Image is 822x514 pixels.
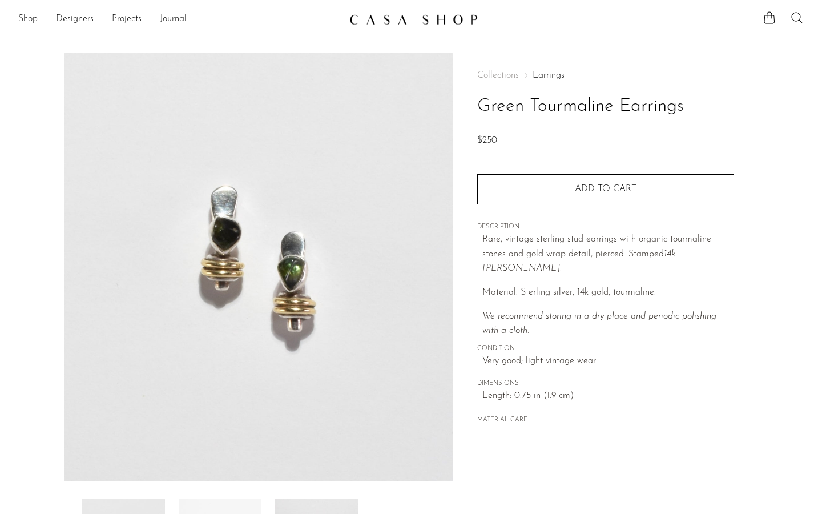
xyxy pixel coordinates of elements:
[477,379,734,389] span: DIMENSIONS
[477,416,527,425] button: MATERIAL CARE
[56,12,94,27] a: Designers
[18,10,340,29] ul: NEW HEADER MENU
[477,344,734,354] span: CONDITION
[477,174,734,204] button: Add to cart
[477,92,734,121] h1: Green Tourmaline Earrings
[18,12,38,27] a: Shop
[482,389,734,404] span: Length: 0.75 in (1.9 cm)
[477,222,734,232] span: DESCRIPTION
[482,354,734,369] span: Very good; light vintage wear.
[18,10,340,29] nav: Desktop navigation
[477,136,497,145] span: $250
[160,12,187,27] a: Journal
[64,53,453,481] img: Green Tourmaline Earrings
[477,71,734,80] nav: Breadcrumbs
[533,71,565,80] a: Earrings
[477,71,519,80] span: Collections
[482,232,734,276] p: Rare, vintage sterling stud earrings with organic tourmaline stones and gold wrap detail, pierced...
[482,286,734,300] p: Material: Sterling silver, 14k gold, tourmaline.
[112,12,142,27] a: Projects
[575,184,636,194] span: Add to cart
[482,312,716,336] em: We recommend storing in a dry place and periodic polishing with a cloth.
